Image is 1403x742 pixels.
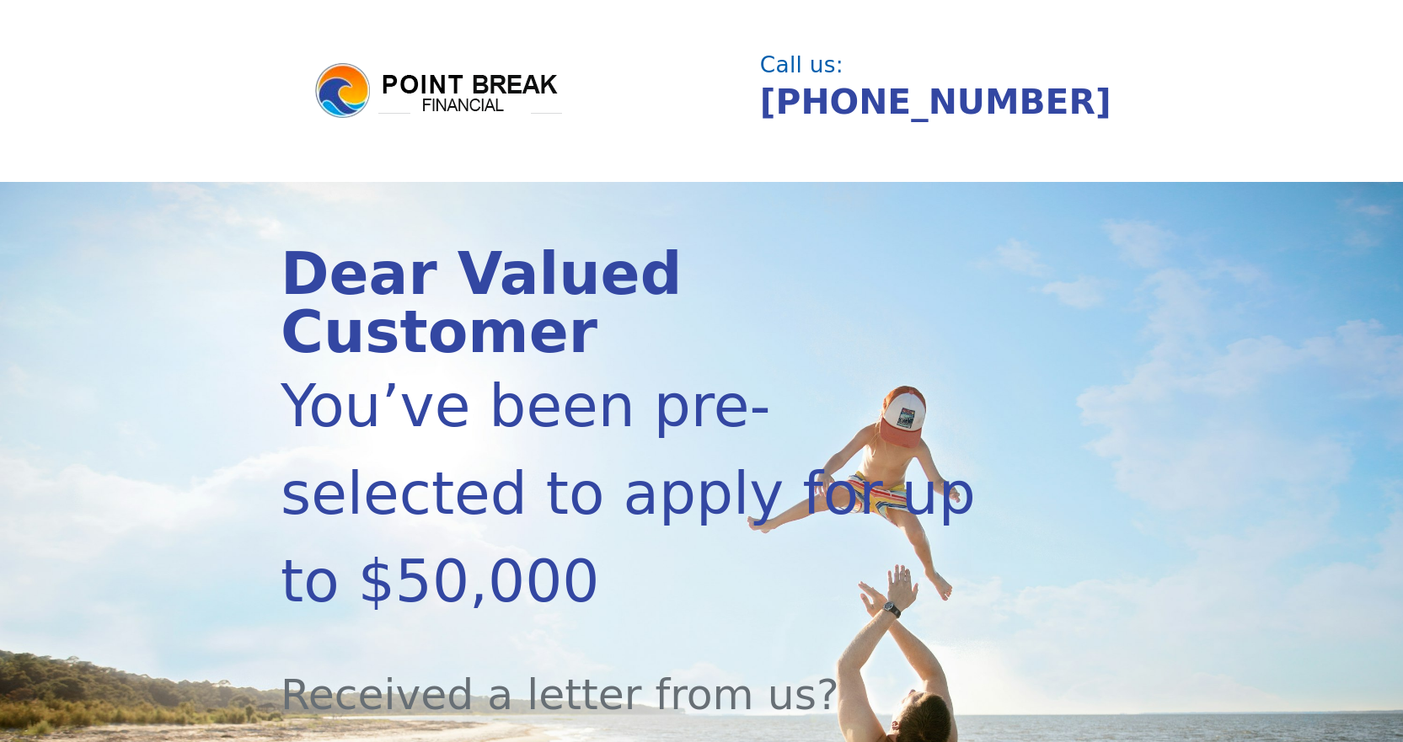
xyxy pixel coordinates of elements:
[313,61,565,121] img: logo.png
[760,54,1111,76] div: Call us:
[281,362,996,625] div: You’ve been pre-selected to apply for up to $50,000
[281,245,996,362] div: Dear Valued Customer
[760,82,1111,122] a: [PHONE_NUMBER]
[281,625,996,727] div: Received a letter from us?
